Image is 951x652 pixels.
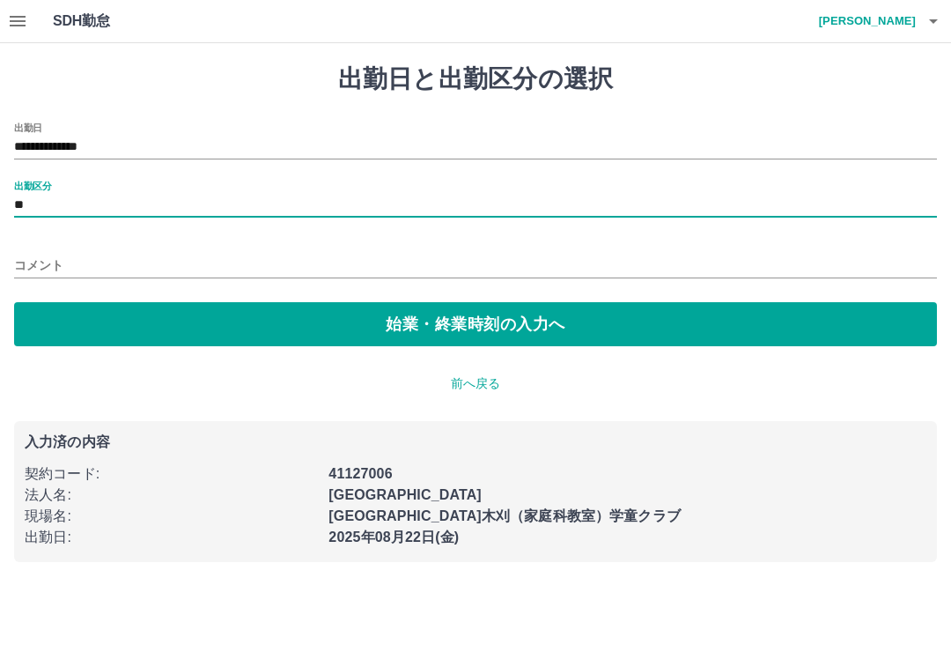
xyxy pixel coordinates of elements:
b: [GEOGRAPHIC_DATA]木刈（家庭科教室）学童クラブ [328,508,681,523]
p: 入力済の内容 [25,435,926,449]
p: 現場名 : [25,506,318,527]
button: 始業・終業時刻の入力へ [14,302,937,346]
label: 出勤区分 [14,179,51,192]
label: 出勤日 [14,121,42,134]
h1: 出勤日と出勤区分の選択 [14,64,937,94]
b: 41127006 [328,466,392,481]
p: 契約コード : [25,463,318,485]
p: 前へ戻る [14,374,937,393]
p: 出勤日 : [25,527,318,548]
b: 2025年08月22日(金) [328,530,459,545]
b: [GEOGRAPHIC_DATA] [328,487,482,502]
p: 法人名 : [25,485,318,506]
